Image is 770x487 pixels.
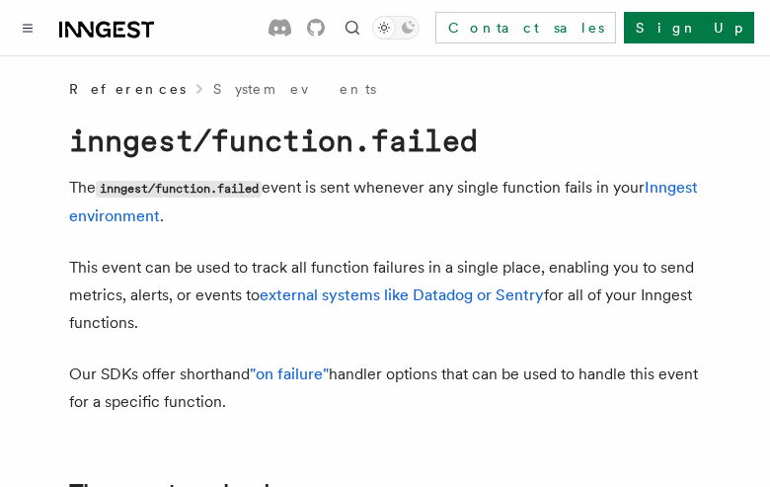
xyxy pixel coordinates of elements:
[69,122,478,158] code: inngest/function.failed
[435,12,616,43] a: Contact sales
[260,285,544,304] a: external systems like Datadog or Sentry
[69,174,701,230] p: The event is sent whenever any single function fails in your .
[69,79,186,99] span: References
[341,16,364,40] button: Find something...
[250,365,329,383] a: "on failure"
[16,16,39,40] button: Toggle navigation
[213,79,376,99] a: System events
[69,361,701,416] p: Our SDKs offer shorthand handler options that can be used to handle this event for a specific fun...
[624,12,754,43] a: Sign Up
[96,181,262,198] code: inngest/function.failed
[69,254,701,337] p: This event can be used to track all function failures in a single place, enabling you to send met...
[372,16,420,40] button: Toggle dark mode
